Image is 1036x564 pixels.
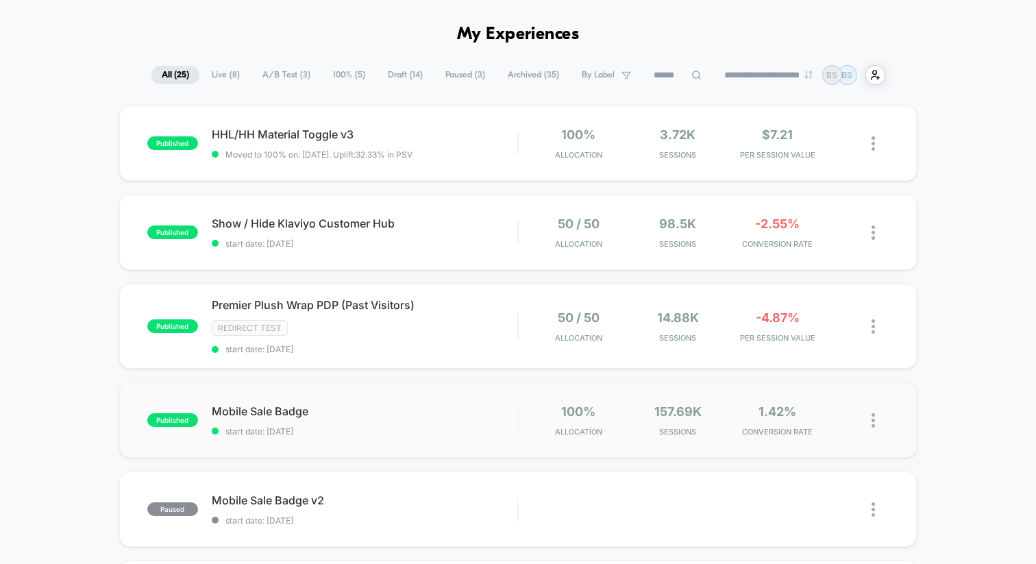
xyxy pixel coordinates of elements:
[457,25,580,45] h1: My Experiences
[212,298,517,312] span: Premier Plush Wrap PDP (Past Visitors)
[147,225,198,239] span: published
[731,239,824,249] span: CONVERSION RATE
[147,413,198,427] span: published
[147,319,198,333] span: published
[826,70,837,80] p: BS
[632,333,724,343] span: Sessions
[731,150,824,160] span: PER SESSION VALUE
[632,239,724,249] span: Sessions
[151,66,199,84] span: All ( 25 )
[561,127,595,142] span: 100%
[555,150,602,160] span: Allocation
[804,71,813,79] img: end
[872,413,875,428] img: close
[756,310,800,325] span: -4.87%
[841,70,852,80] p: BS
[212,515,517,526] span: start date: [DATE]
[632,150,724,160] span: Sessions
[323,66,375,84] span: 100% ( 5 )
[555,239,602,249] span: Allocation
[654,404,702,419] span: 157.69k
[758,404,796,419] span: 1.42%
[555,333,602,343] span: Allocation
[147,502,198,516] span: paused
[201,66,250,84] span: Live ( 8 )
[252,66,321,84] span: A/B Test ( 3 )
[659,217,696,231] span: 98.5k
[632,427,724,437] span: Sessions
[212,127,517,141] span: HHL/HH Material Toggle v3
[755,217,800,231] span: -2.55%
[225,149,412,160] span: Moved to 100% on: [DATE] . Uplift: 32.33% in PSV
[660,127,695,142] span: 3.72k
[731,427,824,437] span: CONVERSION RATE
[212,493,517,507] span: Mobile Sale Badge v2
[582,70,615,80] span: By Label
[212,217,517,230] span: Show / Hide Klaviyo Customer Hub
[555,427,602,437] span: Allocation
[872,136,875,151] img: close
[212,320,288,336] span: Redirect Test
[212,238,517,249] span: start date: [DATE]
[872,319,875,334] img: close
[872,225,875,240] img: close
[561,404,595,419] span: 100%
[558,217,600,231] span: 50 / 50
[212,404,517,418] span: Mobile Sale Badge
[435,66,495,84] span: Paused ( 3 )
[147,136,198,150] span: published
[378,66,433,84] span: Draft ( 14 )
[731,333,824,343] span: PER SESSION VALUE
[657,310,699,325] span: 14.88k
[212,344,517,354] span: start date: [DATE]
[872,502,875,517] img: close
[762,127,793,142] span: $7.21
[212,426,517,437] span: start date: [DATE]
[497,66,569,84] span: Archived ( 35 )
[558,310,600,325] span: 50 / 50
